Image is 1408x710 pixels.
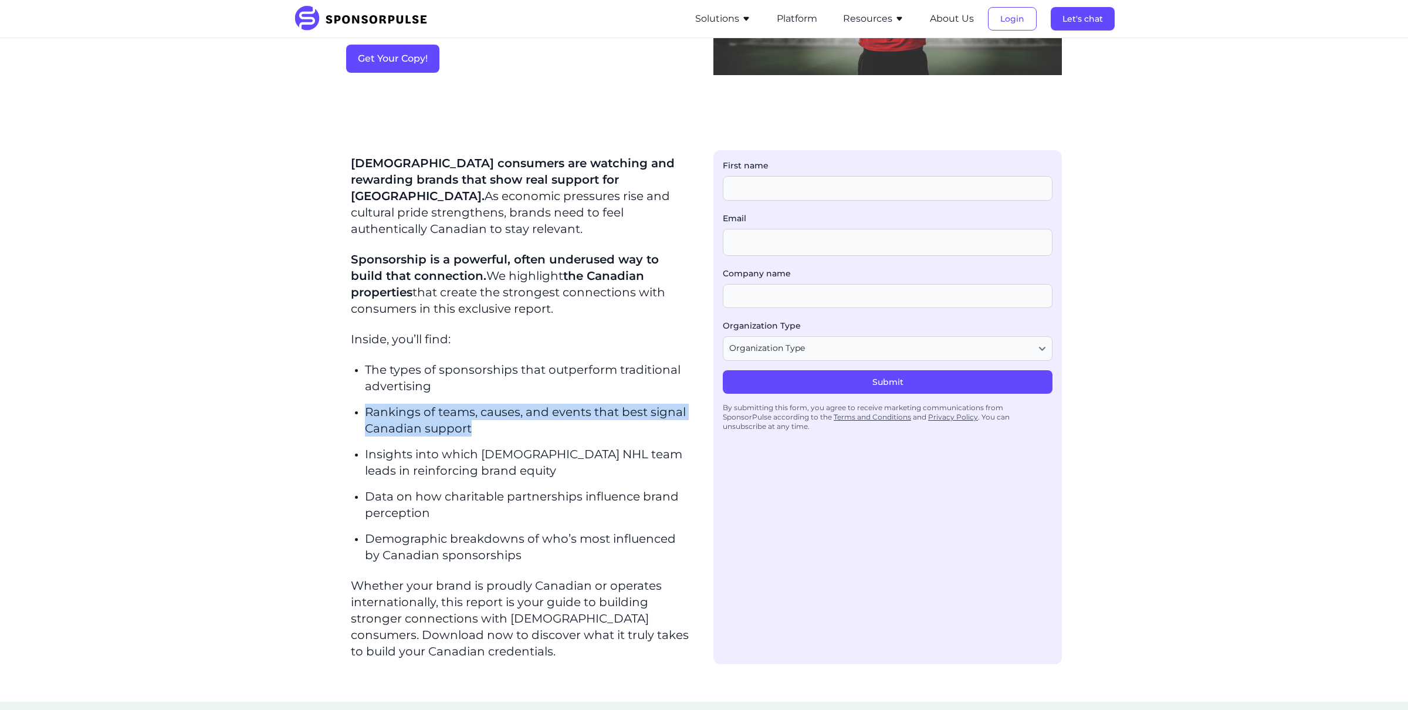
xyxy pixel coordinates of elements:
p: Demographic breakdowns of who’s most influenced by Canadian sponsorships [365,530,690,563]
p: Whether your brand is proudly Canadian or operates internationally, this report is your guide to ... [351,577,690,660]
label: First name [723,160,1052,171]
p: We highlight that create the strongest connections with consumers in this exclusive report. [351,251,690,317]
a: Let's chat [1051,13,1115,24]
p: Data on how charitable partnerships influence brand perception [365,488,690,521]
button: Platform [777,12,817,26]
div: By submitting this form, you agree to receive marketing communications from SponsorPulse accordin... [723,398,1052,436]
a: Terms and Conditions [834,413,911,421]
button: Resources [843,12,904,26]
button: Get Your Copy! [346,45,439,73]
button: Let's chat [1051,7,1115,31]
p: As economic pressures rise and cultural pride strengthens, brands need to feel authentically Cana... [351,155,690,237]
span: [DEMOGRAPHIC_DATA] consumers are watching and rewarding brands that show real support for [GEOGRA... [351,156,675,203]
p: Insights into which [DEMOGRAPHIC_DATA] NHL team leads in reinforcing brand equity [365,446,690,479]
span: Sponsorship is a powerful, often underused way to build that connection. [351,252,659,283]
a: About Us [930,13,974,24]
button: Submit [723,370,1052,394]
iframe: Chat Widget [1349,654,1408,710]
label: Email [723,212,1052,224]
button: Solutions [695,12,751,26]
p: Inside, you’ll find: [351,331,690,347]
a: Login [988,13,1037,24]
a: Platform [777,13,817,24]
button: Login [988,7,1037,31]
a: Privacy Policy [928,413,978,421]
label: Company name [723,268,1052,279]
p: Rankings of teams, causes, and events that best signal Canadian support [365,404,690,437]
img: SponsorPulse [293,6,436,32]
p: The types of sponsorships that outperform traditional advertising [365,361,690,394]
button: About Us [930,12,974,26]
a: Get Your Copy! [346,45,695,73]
label: Organization Type [723,320,1052,332]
